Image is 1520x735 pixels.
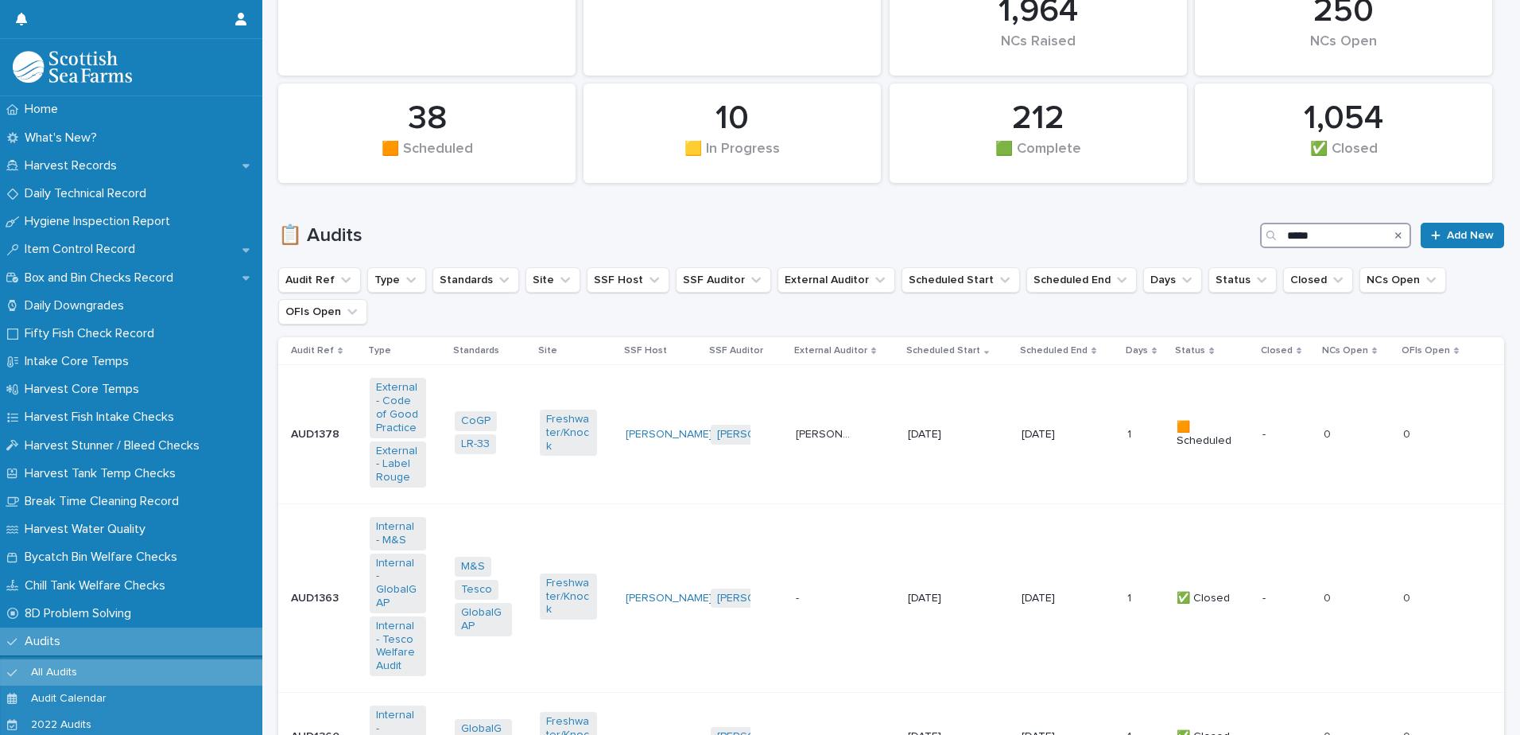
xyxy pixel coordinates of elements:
div: 38 [305,99,549,138]
p: Daily Downgrades [18,298,137,313]
a: [PERSON_NAME] [626,428,712,441]
p: Status [1175,342,1205,360]
span: Add New [1447,230,1494,241]
p: Site [538,342,557,360]
p: Harvest Stunner / Bleed Checks [18,438,212,453]
p: Closed [1261,342,1293,360]
p: Daily Technical Record [18,186,159,201]
p: 0 [1324,425,1334,441]
p: 0 [1324,589,1334,605]
p: Intake Core Temps [18,354,142,369]
p: AUD1378 [291,425,343,441]
h1: 📋 Audits [278,224,1254,247]
button: Scheduled Start [902,267,1020,293]
a: [PERSON_NAME] [717,428,804,441]
a: GlobalGAP [461,606,505,633]
p: Arthair Gordon [796,425,855,441]
div: 🟩 Complete [917,141,1160,174]
a: M&S [461,560,485,574]
p: All Audits [18,666,90,679]
p: Break Time Cleaning Record [18,494,192,509]
a: CoGP [461,414,491,428]
p: Harvest Tank Temp Checks [18,466,188,481]
p: Audit Calendar [18,692,119,706]
p: [DATE] [908,428,964,441]
p: Home [18,102,71,117]
button: NCs Open [1359,267,1446,293]
div: 🟨 In Progress [611,141,854,174]
a: LR-33 [461,437,490,451]
p: 1 [1127,589,1134,605]
p: Harvest Water Quality [18,522,158,537]
p: 0 [1403,589,1413,605]
tr: AUD1378AUD1378 External - Code of Good Practice External - Label Rouge CoGP LR-33 Freshwater/Knoc... [278,365,1504,504]
p: SSF Host [624,342,667,360]
p: Audit Ref [291,342,334,360]
button: Site [525,267,580,293]
a: External - Code of Good Practice [376,381,420,434]
p: Type [368,342,391,360]
div: 10 [611,99,854,138]
a: Freshwater/Knock [546,413,590,453]
p: 🟧 Scheduled [1177,421,1233,448]
p: - [1262,428,1312,441]
button: Type [367,267,426,293]
div: ✅ Closed [1222,141,1465,174]
p: Harvest Records [18,158,130,173]
a: [PERSON_NAME] [626,592,712,605]
p: - [796,589,802,605]
p: Scheduled End [1020,342,1088,360]
img: mMrefqRFQpe26GRNOUkG [13,51,132,83]
p: Chill Tank Welfare Checks [18,578,178,593]
p: Bycatch Bin Welfare Checks [18,550,190,565]
p: Fifty Fish Check Record [18,326,167,341]
button: Days [1143,267,1202,293]
p: Harvest Fish Intake Checks [18,410,187,425]
p: AUD1363 [291,589,342,605]
p: 0 [1403,425,1413,441]
a: External - Label Rouge [376,445,420,484]
button: Standards [432,267,519,293]
p: SSF Auditor [709,342,763,360]
div: 212 [917,99,1160,138]
p: ✅ Closed [1177,592,1233,605]
div: NCs Open [1222,33,1465,67]
button: OFIs Open [278,299,367,325]
p: What's New? [18,130,110,146]
button: Scheduled End [1026,267,1137,293]
button: Audit Ref [278,267,361,293]
a: Freshwater/Knock [546,577,590,616]
tr: AUD1363AUD1363 Internal - M&S Internal - GlobalGAP Internal - Tesco Welfare Audit M&S Tesco Globa... [278,504,1504,692]
p: 8D Problem Solving [18,606,144,621]
p: Days [1126,342,1148,360]
p: [DATE] [1022,592,1078,605]
a: Internal - M&S [376,520,420,547]
p: Scheduled Start [906,342,980,360]
a: [PERSON_NAME] [717,592,804,605]
div: NCs Raised [917,33,1160,67]
p: OFIs Open [1402,342,1450,360]
div: 🟧 Scheduled [305,141,549,174]
p: Harvest Core Temps [18,382,152,397]
button: SSF Host [587,267,669,293]
p: Box and Bin Checks Record [18,270,186,286]
a: Tesco [461,583,492,597]
p: Hygiene Inspection Report [18,214,183,229]
a: Internal - GlobalGAP [376,557,420,610]
button: Status [1208,267,1277,293]
div: 1,054 [1222,99,1465,138]
p: - [1262,592,1312,605]
p: Audits [18,634,73,649]
p: 2022 Audits [18,718,104,732]
a: Add New [1421,223,1504,248]
a: Internal - Tesco Welfare Audit [376,620,420,673]
button: External Auditor [777,267,895,293]
input: Search [1260,223,1411,248]
button: Closed [1283,267,1353,293]
p: [DATE] [908,592,964,605]
p: 1 [1127,425,1134,441]
button: SSF Auditor [676,267,771,293]
p: Standards [453,342,499,360]
p: [DATE] [1022,428,1078,441]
